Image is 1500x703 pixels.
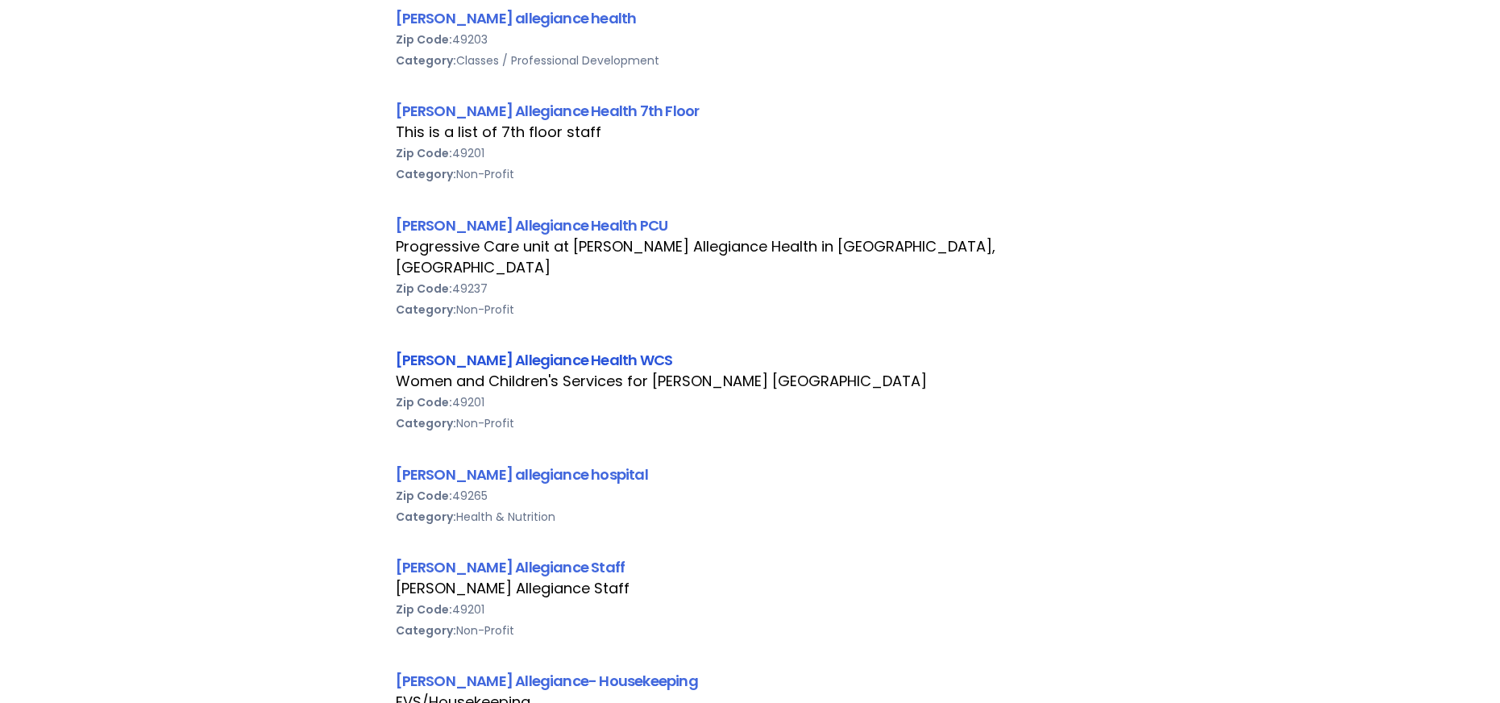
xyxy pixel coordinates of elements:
[396,236,1105,278] div: Progressive Care unit at [PERSON_NAME] Allegiance Health in [GEOGRAPHIC_DATA], [GEOGRAPHIC_DATA]
[396,620,1105,641] div: Non-Profit
[396,349,1105,371] div: [PERSON_NAME] Allegiance Health WCS
[396,350,673,370] a: [PERSON_NAME] Allegiance Health WCS
[396,413,1105,434] div: Non-Profit
[396,100,1105,122] div: [PERSON_NAME] Allegiance Health 7th Floor
[396,671,698,691] a: [PERSON_NAME] Allegiance- Housekeeping
[396,52,456,69] b: Category:
[396,166,456,182] b: Category:
[396,506,1105,527] div: Health & Nutrition
[396,145,452,161] b: Zip Code:
[396,101,700,121] a: [PERSON_NAME] Allegiance Health 7th Floor
[396,556,1105,578] div: [PERSON_NAME] Allegiance Staff
[396,464,1105,485] div: [PERSON_NAME] allegiance hospital
[396,670,1105,692] div: [PERSON_NAME] Allegiance- Housekeeping
[396,488,452,504] b: Zip Code:
[396,50,1105,71] div: Classes / Professional Development
[396,122,1105,143] div: This is a list of 7th floor staff
[396,31,452,48] b: Zip Code:
[396,394,452,410] b: Zip Code:
[396,214,1105,236] div: [PERSON_NAME] Allegiance Health PCU
[396,281,452,297] b: Zip Code:
[396,7,1105,29] div: [PERSON_NAME] allegiance health
[396,143,1105,164] div: 49201
[396,485,1105,506] div: 49265
[396,371,1105,392] div: Women and Children's Services for [PERSON_NAME] [GEOGRAPHIC_DATA]
[396,509,456,525] b: Category:
[396,164,1105,185] div: Non-Profit
[396,392,1105,413] div: 49201
[396,622,456,639] b: Category:
[396,278,1105,299] div: 49237
[396,215,668,235] a: [PERSON_NAME] Allegiance Health PCU
[396,601,452,618] b: Zip Code:
[396,557,625,577] a: [PERSON_NAME] Allegiance Staff
[396,464,648,485] a: [PERSON_NAME] allegiance hospital
[396,29,1105,50] div: 49203
[396,415,456,431] b: Category:
[396,299,1105,320] div: Non-Profit
[396,302,456,318] b: Category:
[396,599,1105,620] div: 49201
[396,578,1105,599] div: [PERSON_NAME] Allegiance Staff
[396,8,637,28] a: [PERSON_NAME] allegiance health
